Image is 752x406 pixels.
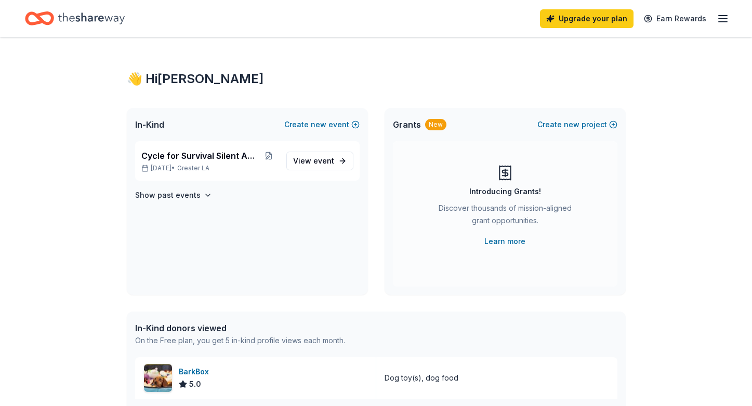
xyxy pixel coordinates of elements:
[135,322,345,334] div: In-Kind donors viewed
[425,119,446,130] div: New
[540,9,634,28] a: Upgrade your plan
[189,378,201,390] span: 5.0
[434,202,576,231] div: Discover thousands of mission-aligned grant opportunities.
[141,164,278,172] p: [DATE] •
[469,185,541,198] div: Introducing Grants!
[393,118,421,131] span: Grants
[25,6,125,31] a: Home
[537,118,617,131] button: Createnewproject
[135,189,201,201] h4: Show past events
[311,118,326,131] span: new
[293,155,334,167] span: View
[144,364,172,392] img: Image for BarkBox
[135,334,345,347] div: On the Free plan, you get 5 in-kind profile views each month.
[484,235,525,248] a: Learn more
[313,156,334,165] span: event
[135,118,164,131] span: In-Kind
[638,9,713,28] a: Earn Rewards
[284,118,360,131] button: Createnewevent
[385,372,458,384] div: Dog toy(s), dog food
[177,164,209,172] span: Greater LA
[127,71,626,87] div: 👋 Hi [PERSON_NAME]
[141,150,259,162] span: Cycle for Survival Silent Auction
[286,152,353,170] a: View event
[564,118,579,131] span: new
[179,366,213,378] div: BarkBox
[135,189,212,201] button: Show past events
